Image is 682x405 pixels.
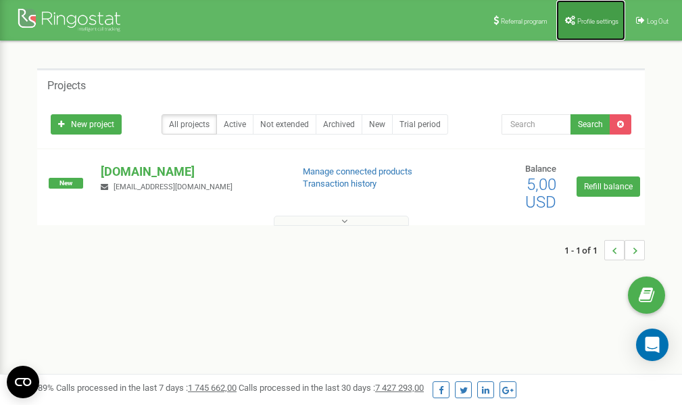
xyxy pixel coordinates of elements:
[114,183,233,191] span: [EMAIL_ADDRESS][DOMAIN_NAME]
[502,114,571,135] input: Search
[362,114,393,135] a: New
[577,176,640,197] a: Refill balance
[49,178,83,189] span: New
[303,178,376,189] a: Transaction history
[525,175,556,212] span: 5,00 USD
[216,114,253,135] a: Active
[7,366,39,398] button: Open CMP widget
[56,383,237,393] span: Calls processed in the last 7 days :
[51,114,122,135] a: New project
[564,240,604,260] span: 1 - 1 of 1
[188,383,237,393] u: 1 745 662,00
[392,114,448,135] a: Trial period
[577,18,618,25] span: Profile settings
[239,383,424,393] span: Calls processed in the last 30 days :
[501,18,547,25] span: Referral program
[647,18,668,25] span: Log Out
[253,114,316,135] a: Not extended
[564,227,645,274] nav: ...
[303,166,412,176] a: Manage connected products
[570,114,610,135] button: Search
[525,164,556,174] span: Balance
[316,114,362,135] a: Archived
[375,383,424,393] u: 7 427 293,00
[101,163,281,181] p: [DOMAIN_NAME]
[636,329,668,361] div: Open Intercom Messenger
[47,80,86,92] h5: Projects
[162,114,217,135] a: All projects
